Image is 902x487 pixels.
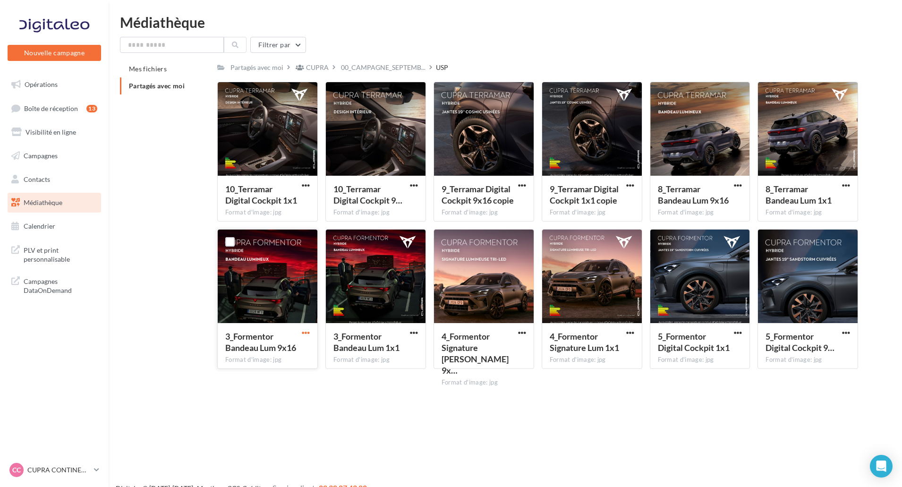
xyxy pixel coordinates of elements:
[27,465,90,475] p: CUPRA CONTINENTAL
[6,122,103,142] a: Visibilité en ligne
[120,15,891,29] div: Médiathèque
[6,170,103,189] a: Contacts
[8,45,101,61] button: Nouvelle campagne
[6,146,103,166] a: Campagnes
[550,208,634,217] div: Format d'image: jpg
[658,208,742,217] div: Format d'image: jpg
[25,80,58,88] span: Opérations
[24,275,97,295] span: Campagnes DataOnDemand
[24,244,97,264] span: PLV et print personnalisable
[24,222,55,230] span: Calendrier
[436,63,448,72] div: USP
[442,184,514,205] span: 9_Terramar Digital Cockpit 9x16 copie
[86,105,97,112] div: 13
[766,184,832,205] span: 8_Terramar Bandeau Lum 1x1
[550,331,619,353] span: 4_Formentor Signature Lum 1x1
[341,63,425,72] span: 00_CAMPAGNE_SEPTEMB...
[12,465,21,475] span: CC
[6,271,103,299] a: Campagnes DataOnDemand
[658,184,729,205] span: 8_Terramar Bandeau Lum 9x16
[6,75,103,94] a: Opérations
[333,184,402,205] span: 10_Terramar Digital Cockpit 9x16
[442,331,509,376] span: 4_Formentor Signature Lum 9x16
[550,184,619,205] span: 9_Terramar Digital Cockpit 1x1 copie
[550,356,634,364] div: Format d'image: jpg
[230,63,283,72] div: Partagés avec moi
[225,208,310,217] div: Format d'image: jpg
[250,37,306,53] button: Filtrer par
[306,63,329,72] div: CUPRA
[24,104,78,112] span: Boîte de réception
[658,331,730,353] span: 5_Formentor Digital Cockpit 1x1
[766,331,834,353] span: 5_Formentor Digital Cockpit 9x16
[225,331,296,353] span: 3_Formentor Bandeau Lum 9x16
[333,331,400,353] span: 3_Formentor Bandeau Lum 1x1
[6,240,103,268] a: PLV et print personnalisable
[129,82,185,90] span: Partagés avec moi
[442,208,526,217] div: Format d'image: jpg
[333,208,418,217] div: Format d'image: jpg
[870,455,893,478] div: Open Intercom Messenger
[658,356,742,364] div: Format d'image: jpg
[766,208,850,217] div: Format d'image: jpg
[26,128,76,136] span: Visibilité en ligne
[6,216,103,236] a: Calendrier
[225,356,310,364] div: Format d'image: jpg
[6,193,103,213] a: Médiathèque
[333,356,418,364] div: Format d'image: jpg
[24,152,58,160] span: Campagnes
[6,98,103,119] a: Boîte de réception13
[766,356,850,364] div: Format d'image: jpg
[225,184,297,205] span: 10_Terramar Digital Cockpit 1x1
[129,65,167,73] span: Mes fichiers
[24,175,50,183] span: Contacts
[24,198,62,206] span: Médiathèque
[8,461,101,479] a: CC CUPRA CONTINENTAL
[442,378,526,387] div: Format d'image: jpg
